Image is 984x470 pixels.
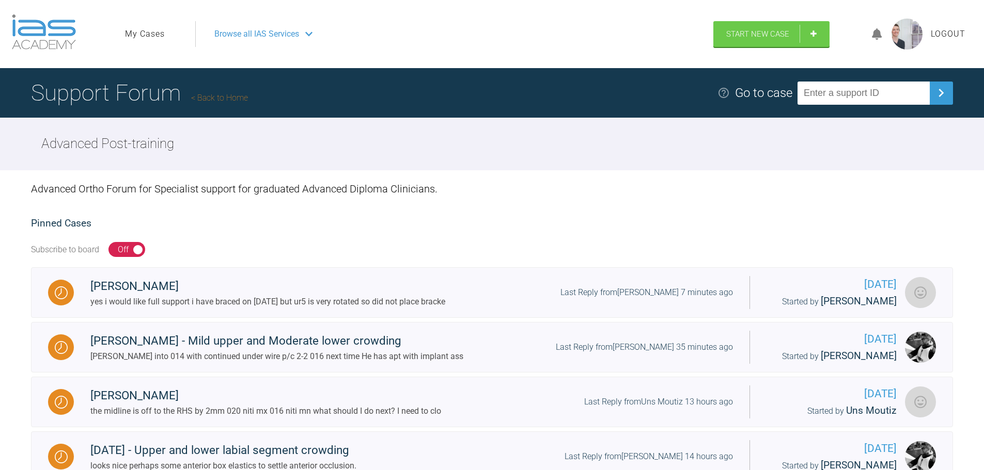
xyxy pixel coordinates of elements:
[12,14,76,50] img: logo-light.3e3ef733.png
[41,133,174,155] h2: Advanced Post-training
[821,295,897,307] span: [PERSON_NAME]
[767,440,897,457] span: [DATE]
[55,450,68,463] img: Waiting
[90,386,441,405] div: [PERSON_NAME]
[931,27,965,41] a: Logout
[118,243,129,256] div: Off
[90,441,356,460] div: [DATE] - Upper and lower labial segment crowding
[214,27,299,41] span: Browse all IAS Services
[90,404,441,418] div: the midline is off to the RHS by 2mm 020 niti mx 016 niti mn what should I do next? I need to clo
[726,29,789,39] span: Start New Case
[717,87,730,99] img: help.e70b9f3d.svg
[31,170,953,207] div: Advanced Ortho Forum for Specialist support for graduated Advanced Diploma Clinicians.
[90,332,463,350] div: [PERSON_NAME] - Mild upper and Moderate lower crowding
[191,93,248,103] a: Back to Home
[584,395,733,409] div: Last Reply from Uns Moutiz 13 hours ago
[55,341,68,354] img: Waiting
[821,350,897,362] span: [PERSON_NAME]
[892,19,923,50] img: profile.png
[565,450,733,463] div: Last Reply from [PERSON_NAME] 14 hours ago
[90,350,463,363] div: [PERSON_NAME] into 014 with continued under wire p/c 2-2 016 next time He has apt with implant ass
[55,286,68,299] img: Waiting
[55,396,68,409] img: Waiting
[556,341,733,354] div: Last Reply from [PERSON_NAME] 35 minutes ago
[905,277,936,308] img: Mezmin Sawani
[767,348,897,364] div: Started by
[767,385,897,402] span: [DATE]
[905,386,936,417] img: Uns Moutiz
[31,216,953,232] h2: Pinned Cases
[31,322,953,372] a: Waiting[PERSON_NAME] - Mild upper and Moderate lower crowding[PERSON_NAME] into 014 with continue...
[767,276,897,293] span: [DATE]
[560,286,733,299] div: Last Reply from [PERSON_NAME] 7 minutes ago
[90,295,445,309] div: yes i would like full support i have braced on [DATE] but ur5 is very rotated so did not place br...
[31,377,953,427] a: Waiting[PERSON_NAME]the midline is off to the RHS by 2mm 020 niti mx 016 niti mn what should I do...
[31,75,248,111] h1: Support Forum
[31,243,99,256] div: Subscribe to board
[767,294,897,310] div: Started by
[933,85,949,101] img: chevronRight.28bd32b0.svg
[905,332,936,363] img: David Birkin
[90,277,445,296] div: [PERSON_NAME]
[798,82,930,105] input: Enter a support ID
[125,27,165,41] a: My Cases
[767,331,897,348] span: [DATE]
[735,83,792,103] div: Go to case
[767,403,897,419] div: Started by
[31,267,953,318] a: Waiting[PERSON_NAME]yes i would like full support i have braced on [DATE] but ur5 is very rotated...
[846,404,897,416] span: Uns Moutiz
[713,21,830,47] a: Start New Case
